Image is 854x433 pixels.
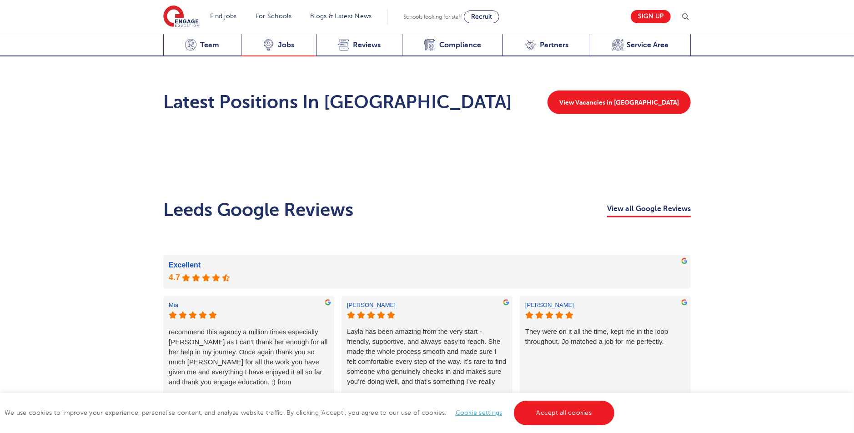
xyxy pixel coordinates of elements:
[316,34,402,56] a: Reviews
[169,302,217,309] div: Mia
[456,409,502,416] a: Cookie settings
[525,327,685,387] div: They were on it all the time, kept me in the loop throughout. Jo matched a job for me perfectly.
[540,40,568,50] span: Partners
[607,203,691,217] a: View all Google Reviews
[471,13,492,20] span: Recruit
[278,40,294,50] span: Jobs
[241,34,316,56] a: Jobs
[163,34,241,56] a: Team
[163,5,199,28] img: Engage Education
[525,302,574,309] div: [PERSON_NAME]
[590,34,691,56] a: Service Area
[210,13,237,20] a: Find jobs
[627,40,669,50] span: Service Area
[353,40,381,50] span: Reviews
[402,34,502,56] a: Compliance
[631,10,671,23] a: Sign up
[548,91,691,114] a: View Vacancies in [GEOGRAPHIC_DATA]
[200,40,219,50] span: Team
[439,40,481,50] span: Compliance
[163,91,512,113] h2: Latest Positions In [GEOGRAPHIC_DATA]
[256,13,291,20] a: For Schools
[403,14,462,20] span: Schools looking for staff
[310,13,372,20] a: Blogs & Latest News
[347,327,507,387] div: Layla has been amazing from the very start - friendly, supportive, and always easy to reach. She ...
[5,409,617,416] span: We use cookies to improve your experience, personalise content, and analyse website traffic. By c...
[502,34,590,56] a: Partners
[347,302,396,309] div: [PERSON_NAME]
[163,199,353,221] h2: Leeds Google Reviews
[464,10,499,23] a: Recruit
[169,260,685,270] div: Excellent
[514,401,615,425] a: Accept all cookies
[169,327,329,387] div: Working with Engage Education has so far been awesome! I have had the lovely [PERSON_NAME] helpin...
